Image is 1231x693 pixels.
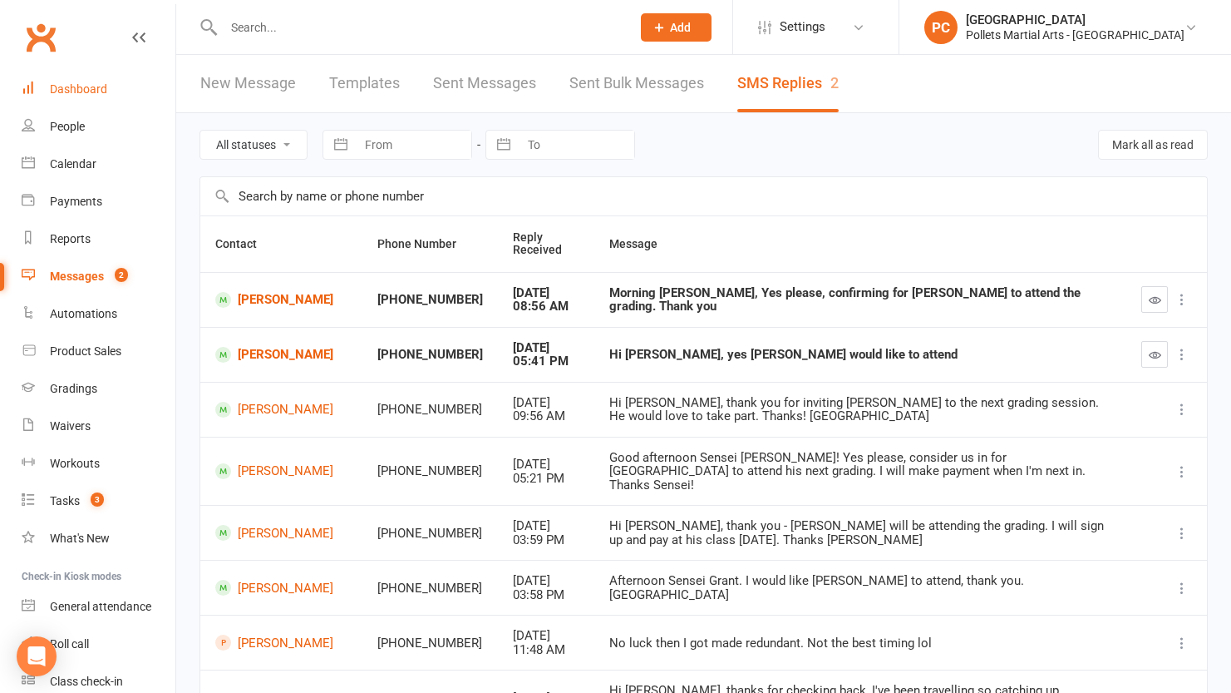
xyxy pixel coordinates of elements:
[513,629,580,643] div: [DATE]
[50,457,100,470] div: Workouts
[830,74,839,92] div: 2
[670,21,691,34] span: Add
[513,472,580,486] div: 05:21 PM
[569,55,704,112] a: Sent Bulk Messages
[513,643,580,657] div: 11:48 AM
[200,177,1207,215] input: Search by name or phone number
[513,299,580,314] div: 08:56 AM
[22,408,175,445] a: Waivers
[22,333,175,370] a: Product Sales
[737,55,839,112] a: SMS Replies2
[50,232,91,245] div: Reports
[50,382,97,395] div: Gradings
[200,55,296,112] a: New Message
[377,527,483,541] div: [PHONE_NUMBER]
[609,348,1111,362] div: Hi [PERSON_NAME], yes [PERSON_NAME] would like to attend
[377,348,483,362] div: [PHONE_NUMBER]
[594,216,1126,272] th: Message
[498,216,595,272] th: Reply Received
[22,71,175,108] a: Dashboard
[50,419,91,433] div: Waivers
[50,157,96,171] div: Calendar
[433,55,536,112] a: Sent Messages
[215,292,347,308] a: [PERSON_NAME]
[17,636,57,676] div: Open Intercom Messenger
[50,344,121,358] div: Product Sales
[20,17,62,58] a: Clubworx
[513,519,580,533] div: [DATE]
[329,55,400,112] a: Templates
[215,463,347,479] a: [PERSON_NAME]
[513,341,580,355] div: [DATE]
[966,27,1184,42] div: Pollets Martial Arts - [GEOGRAPHIC_DATA]
[50,307,117,320] div: Automations
[513,458,580,472] div: [DATE]
[50,195,102,208] div: Payments
[356,131,471,159] input: From
[50,532,110,545] div: What's New
[377,636,483,651] div: [PHONE_NUMBER]
[50,494,80,507] div: Tasks
[609,636,1111,651] div: No luck then I got made redundant. Not the best timing lol
[609,574,1111,601] div: Afternoon Sensei Grant. I would like [PERSON_NAME] to attend, thank you. [GEOGRAPHIC_DATA]
[50,270,104,283] div: Messages
[50,120,85,133] div: People
[22,258,175,295] a: Messages 2
[200,216,362,272] th: Contact
[22,108,175,146] a: People
[22,295,175,333] a: Automations
[22,146,175,183] a: Calendar
[780,8,825,46] span: Settings
[609,519,1111,547] div: Hi [PERSON_NAME], thank you - [PERSON_NAME] will be attending the grading. I will sign up and pay...
[362,216,498,272] th: Phone Number
[513,574,580,588] div: [DATE]
[966,12,1184,27] div: [GEOGRAPHIC_DATA]
[22,220,175,258] a: Reports
[22,626,175,663] a: Roll call
[513,396,580,410] div: [DATE]
[513,409,580,423] div: 09:56 AM
[22,183,175,220] a: Payments
[22,370,175,408] a: Gradings
[50,600,151,613] div: General attendance
[50,82,107,96] div: Dashboard
[91,493,104,507] span: 3
[50,675,123,688] div: Class check-in
[22,483,175,520] a: Tasks 3
[609,396,1111,423] div: Hi [PERSON_NAME], thank you for inviting [PERSON_NAME] to the next grading session. He would love...
[22,588,175,626] a: General attendance kiosk mode
[377,582,483,596] div: [PHONE_NUMBER]
[519,131,634,159] input: To
[215,402,347,418] a: [PERSON_NAME]
[609,286,1111,314] div: Morning [PERSON_NAME], Yes please, confirming for [PERSON_NAME] to attend the grading. Thank you
[513,354,580,369] div: 05:41 PM
[609,451,1111,493] div: Good afternoon Sensei [PERSON_NAME]! Yes please, consider us in for [GEOGRAPHIC_DATA] to attend h...
[513,588,580,602] div: 03:58 PM
[215,635,347,651] a: [PERSON_NAME]
[219,16,619,39] input: Search...
[22,520,175,557] a: What's New
[215,347,347,363] a: [PERSON_NAME]
[215,525,347,541] a: [PERSON_NAME]
[641,13,712,42] button: Add
[377,293,483,307] div: [PHONE_NUMBER]
[215,580,347,596] a: [PERSON_NAME]
[115,268,128,282] span: 2
[22,445,175,483] a: Workouts
[377,464,483,478] div: [PHONE_NUMBER]
[513,286,580,300] div: [DATE]
[377,403,483,417] div: [PHONE_NUMBER]
[1098,130,1208,160] button: Mark all as read
[513,533,580,547] div: 03:59 PM
[50,637,89,651] div: Roll call
[924,11,958,44] div: PC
